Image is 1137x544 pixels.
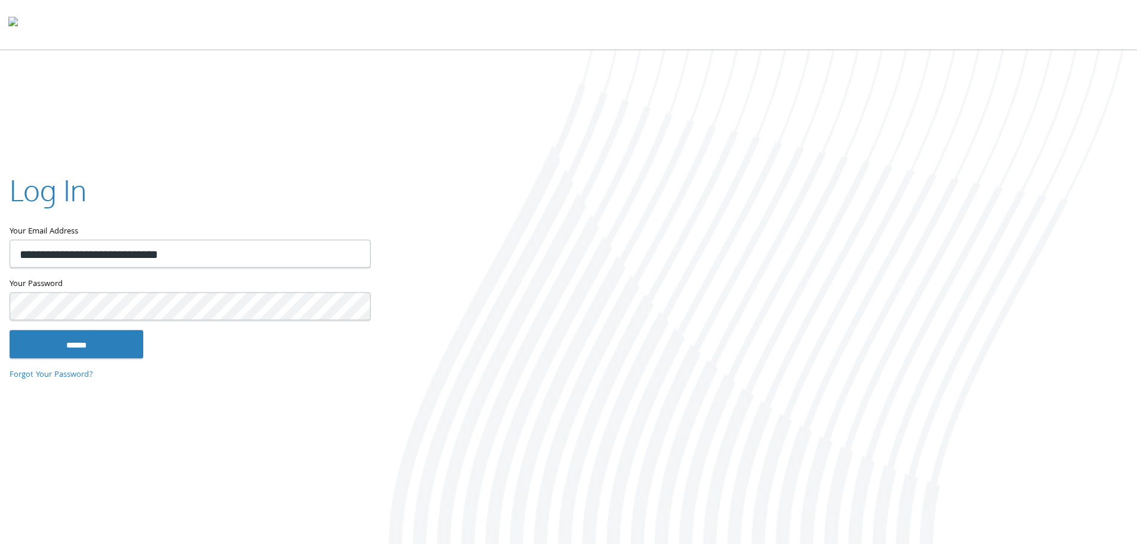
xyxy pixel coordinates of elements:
a: Forgot Your Password? [10,368,93,382]
h2: Log In [10,170,87,210]
keeper-lock: Open Keeper Popup [347,247,361,261]
keeper-lock: Open Keeper Popup [347,299,361,314]
label: Your Password [10,277,369,292]
img: todyl-logo-dark.svg [8,13,18,36]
